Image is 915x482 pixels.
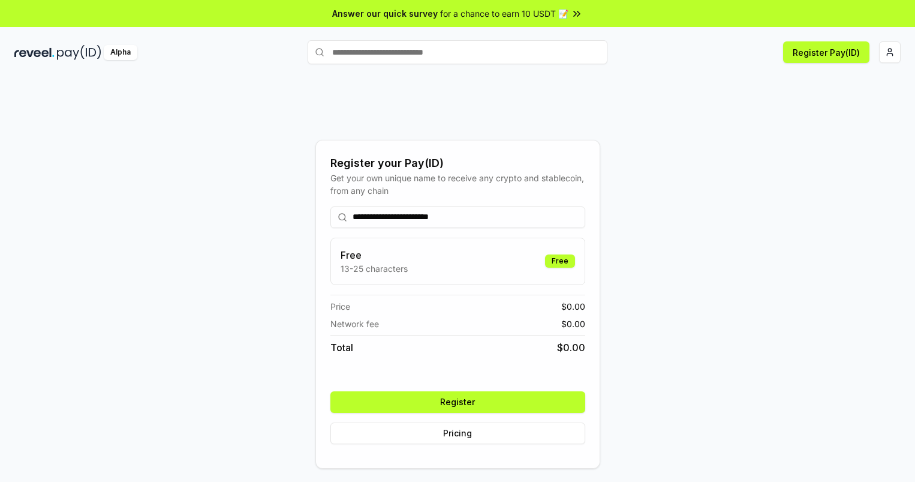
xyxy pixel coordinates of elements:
[545,255,575,268] div: Free
[330,300,350,313] span: Price
[561,318,585,330] span: $ 0.00
[332,7,438,20] span: Answer our quick survey
[14,45,55,60] img: reveel_dark
[330,155,585,172] div: Register your Pay(ID)
[440,7,568,20] span: for a chance to earn 10 USDT 📝
[341,262,408,275] p: 13-25 characters
[561,300,585,313] span: $ 0.00
[104,45,137,60] div: Alpha
[557,340,585,355] span: $ 0.00
[330,391,585,413] button: Register
[330,423,585,444] button: Pricing
[341,248,408,262] h3: Free
[57,45,101,60] img: pay_id
[330,172,585,197] div: Get your own unique name to receive any crypto and stablecoin, from any chain
[330,318,379,330] span: Network fee
[330,340,353,355] span: Total
[783,41,869,63] button: Register Pay(ID)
